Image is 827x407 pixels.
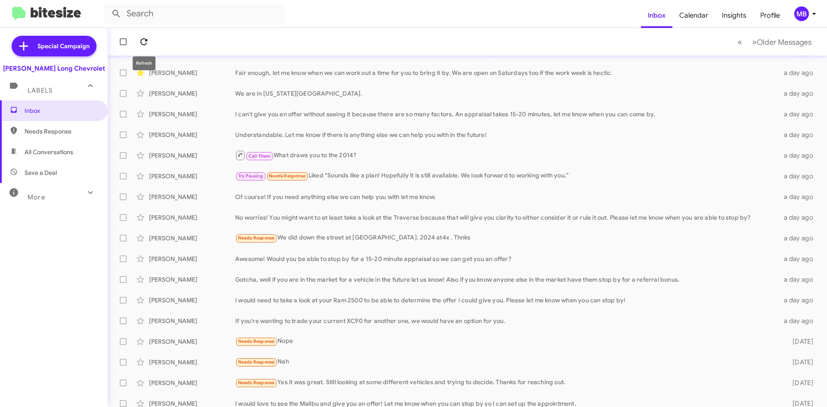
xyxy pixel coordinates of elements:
[235,213,779,222] div: No worries! You might want to at least take a look at the Traverse because that will give you cla...
[235,317,779,325] div: If you're wanting to trade your current XC90 for another one, we would have an option for you.
[733,33,817,51] nav: Page navigation example
[753,3,787,28] a: Profile
[779,255,820,263] div: a day ago
[149,68,235,77] div: [PERSON_NAME]
[737,37,742,47] span: «
[235,89,779,98] div: We are in [US_STATE][GEOGRAPHIC_DATA].
[249,153,271,159] span: Call Them
[235,296,779,304] div: I would need to take a look at your Ram 2500 to be able to determine the offer I could give you. ...
[235,193,779,201] div: Of course! If you need anything else we can help you with let me know.
[149,255,235,263] div: [PERSON_NAME]
[238,380,275,385] span: Needs Response
[149,130,235,139] div: [PERSON_NAME]
[238,173,263,179] span: Try Pausing
[779,379,820,387] div: [DATE]
[779,317,820,325] div: a day ago
[779,358,820,367] div: [DATE]
[235,255,779,263] div: Awesome! Would you be able to stop by for a 15-20 minute appraisal so we can get you an offer?
[235,378,779,388] div: Yes it was great. Still looking at some different vehicles and trying to decide. Thanks for reach...
[235,336,779,346] div: Nope
[715,3,753,28] a: Insights
[235,68,779,77] div: Fair enough, let me know when we can work out a time for you to bring it by. We are open on Satur...
[28,87,53,94] span: Labels
[3,64,105,73] div: [PERSON_NAME] Long Chevrolet
[149,337,235,346] div: [PERSON_NAME]
[12,36,96,56] a: Special Campaign
[149,213,235,222] div: [PERSON_NAME]
[149,317,235,325] div: [PERSON_NAME]
[779,213,820,222] div: a day ago
[149,234,235,242] div: [PERSON_NAME]
[149,296,235,304] div: [PERSON_NAME]
[238,339,275,344] span: Needs Response
[235,233,779,243] div: We did down the street at [GEOGRAPHIC_DATA]. 2024 at4x . Thnks
[235,357,779,367] div: Nah
[757,37,811,47] span: Older Messages
[641,3,672,28] a: Inbox
[747,33,817,51] button: Next
[779,296,820,304] div: a day ago
[269,173,305,179] span: Needs Response
[779,151,820,160] div: a day ago
[779,275,820,284] div: a day ago
[779,68,820,77] div: a day ago
[779,234,820,242] div: a day ago
[149,110,235,118] div: [PERSON_NAME]
[235,275,779,284] div: Gotcha, well if you are in the market for a vehicle in the future let us know! Also if you know a...
[149,151,235,160] div: [PERSON_NAME]
[149,275,235,284] div: [PERSON_NAME]
[149,89,235,98] div: [PERSON_NAME]
[779,110,820,118] div: a day ago
[787,6,818,21] button: MB
[25,148,73,156] span: All Conversations
[133,56,155,70] div: Refresh
[235,110,779,118] div: I can't give you an offer without seeing it because there are so many factors. An appraisal takes...
[779,89,820,98] div: a day ago
[779,193,820,201] div: a day ago
[779,337,820,346] div: [DATE]
[25,127,98,136] span: Needs Response
[28,193,45,201] span: More
[149,193,235,201] div: [PERSON_NAME]
[104,3,285,24] input: Search
[235,150,779,161] div: What draws you to the 2014?
[794,6,809,21] div: MB
[672,3,715,28] a: Calendar
[235,130,779,139] div: Understandable. Let me know if there is anything else we can help you with in the future!
[149,358,235,367] div: [PERSON_NAME]
[25,106,98,115] span: Inbox
[25,168,57,177] span: Save a Deal
[732,33,747,51] button: Previous
[149,172,235,180] div: [PERSON_NAME]
[779,130,820,139] div: a day ago
[37,42,90,50] span: Special Campaign
[752,37,757,47] span: »
[779,172,820,180] div: a day ago
[238,359,275,365] span: Needs Response
[238,235,275,241] span: Needs Response
[235,171,779,181] div: Liked “Sounds like a plan! Hopefully it is still available. We look forward to working with you.”
[149,379,235,387] div: [PERSON_NAME]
